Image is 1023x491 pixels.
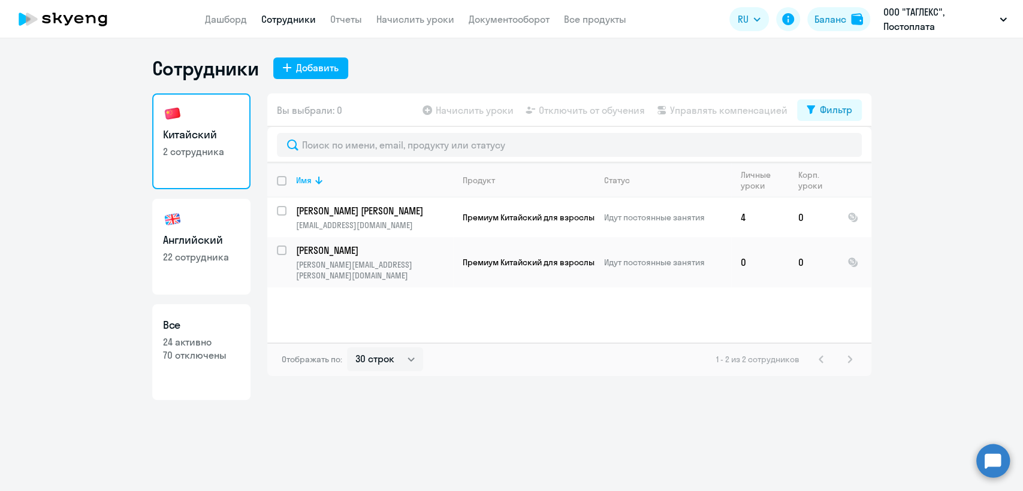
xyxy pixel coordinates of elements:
[731,198,789,237] td: 4
[296,244,452,281] a: [PERSON_NAME][PERSON_NAME][EMAIL_ADDRESS][PERSON_NAME][DOMAIN_NAME]
[731,237,789,287] td: 0
[741,169,788,191] div: Личные уроки
[163,127,240,143] h3: Китайский
[814,12,846,26] div: Баланс
[152,199,251,295] a: Английский22 сотрудника
[604,257,731,268] p: Идут постоянные занятия
[296,204,452,231] a: [PERSON_NAME] [PERSON_NAME][EMAIL_ADDRESS][DOMAIN_NAME]
[296,244,452,257] p: [PERSON_NAME]
[877,5,1013,34] button: ООО "ТАГЛЕКС", Постоплата
[883,5,995,34] p: ООО "ТАГЛЕКС", Постоплата
[163,210,182,229] img: english
[163,250,240,263] p: 22 сотрудника
[163,145,240,158] p: 2 сотрудника
[463,175,594,186] div: Продукт
[163,232,240,248] h3: Английский
[296,259,452,281] p: [PERSON_NAME][EMAIL_ADDRESS][PERSON_NAME][DOMAIN_NAME]
[463,175,495,186] div: Продукт
[277,103,342,117] span: Вы выбрали: 0
[296,175,452,186] div: Имя
[152,304,251,400] a: Все24 активно70 отключены
[820,102,852,117] div: Фильтр
[152,93,251,189] a: Китайский2 сотрудника
[463,212,599,223] span: Премиум Китайский для взрослых
[604,175,630,186] div: Статус
[296,204,452,217] p: [PERSON_NAME] [PERSON_NAME]
[296,220,452,231] p: [EMAIL_ADDRESS][DOMAIN_NAME]
[851,13,863,25] img: balance
[273,57,348,79] button: Добавить
[604,175,731,186] div: Статус
[277,133,862,157] input: Поиск по имени, email, продукту или статусу
[798,169,837,191] div: Корп. уроки
[564,13,626,25] a: Все продукты
[163,348,240,362] p: 70 отключены
[797,99,862,121] button: Фильтр
[716,354,799,365] span: 1 - 2 из 2 сотрудников
[789,237,838,287] td: 0
[741,169,780,191] div: Личные уроки
[604,212,731,223] p: Идут постоянные занятия
[282,354,342,365] span: Отображать по:
[261,13,316,25] a: Сотрудники
[798,169,829,191] div: Корп. уроки
[205,13,247,25] a: Дашборд
[163,104,182,123] img: chinese
[163,335,240,348] p: 24 активно
[376,13,454,25] a: Начислить уроки
[330,13,362,25] a: Отчеты
[738,12,749,26] span: RU
[296,60,339,75] div: Добавить
[789,198,838,237] td: 0
[152,56,259,80] h1: Сотрудники
[463,257,599,268] span: Премиум Китайский для взрослых
[729,7,769,31] button: RU
[163,317,240,333] h3: Все
[807,7,870,31] button: Балансbalance
[296,175,312,186] div: Имя
[469,13,550,25] a: Документооборот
